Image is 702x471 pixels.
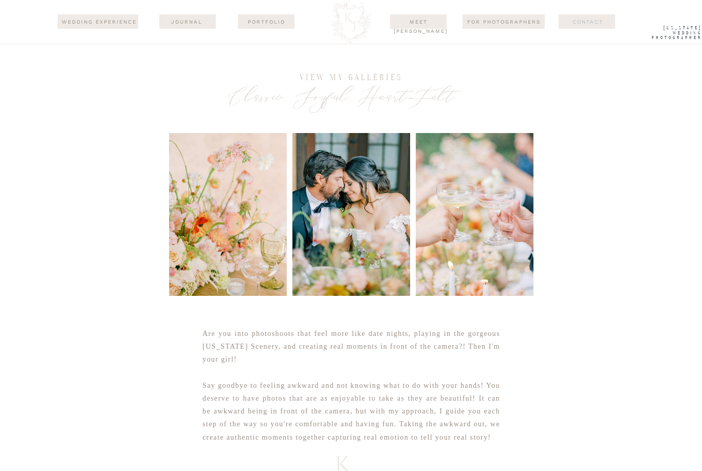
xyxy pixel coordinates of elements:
[219,69,465,118] p: Classic. Joyful. Heart-Felt
[202,327,500,432] p: Are you into photoshoots that feel more like date nights, playing in the gorgeous [US_STATE] Scen...
[394,17,444,26] a: Meet [PERSON_NAME]
[291,73,411,84] h3: view my galleries
[463,17,545,26] a: For Photographers
[552,17,623,26] a: Contact
[242,17,291,26] a: Portfolio
[162,17,212,26] a: journal
[60,17,138,27] a: wedding experience
[636,26,702,43] a: [US_STATE] WEdding Photographer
